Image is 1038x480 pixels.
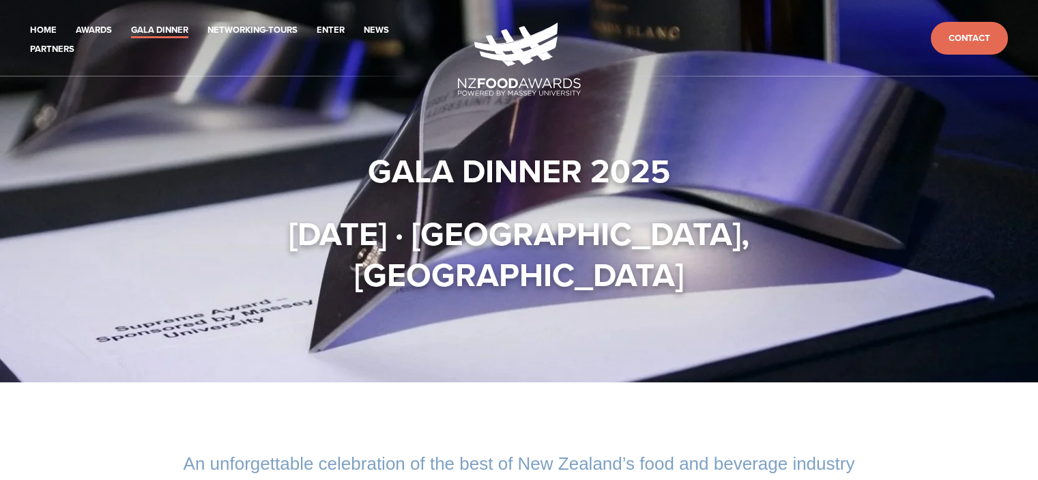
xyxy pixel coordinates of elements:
a: Awards [76,23,112,38]
a: Networking-Tours [207,23,298,38]
a: Home [30,23,57,38]
a: Partners [30,42,74,57]
a: Enter [317,23,345,38]
a: News [364,23,389,38]
h1: Gala Dinner 2025 [126,150,912,191]
a: Contact [931,22,1008,55]
a: Gala Dinner [131,23,188,38]
strong: [DATE] · [GEOGRAPHIC_DATA], [GEOGRAPHIC_DATA] [289,210,758,298]
h2: An unforgettable celebration of the best of New Zealand’s food and beverage industry [140,453,899,475]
